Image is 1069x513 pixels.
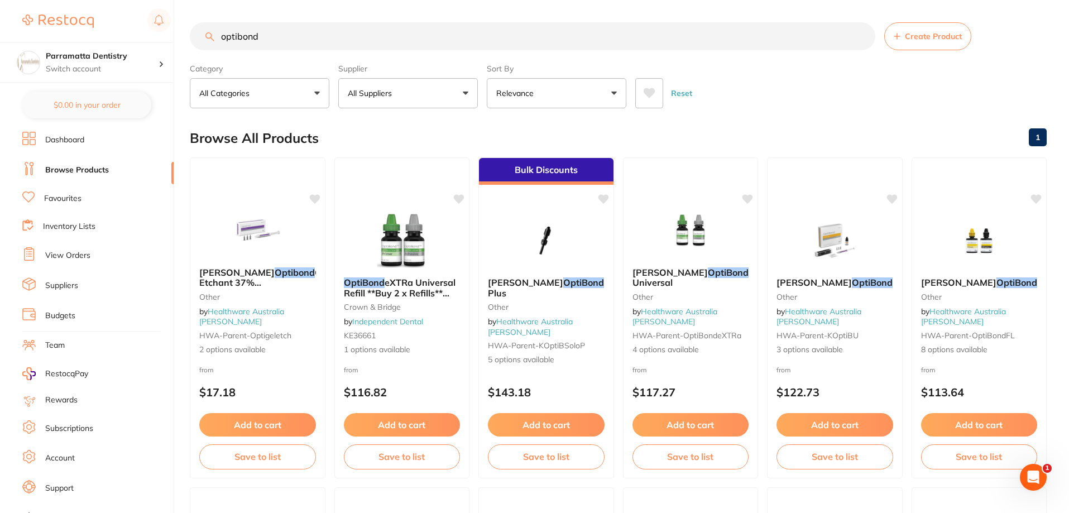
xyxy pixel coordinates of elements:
button: Reset [668,78,696,108]
b: Kerr OptiBond eXTRa Universal [632,267,749,288]
a: Account [45,453,75,464]
button: Save to list [921,444,1038,469]
span: 3 options available [776,344,893,356]
img: RestocqPay [22,367,36,380]
small: other [632,293,749,301]
b: Kerr OptiBond Universal [776,277,893,287]
p: $113.64 [921,386,1038,399]
span: Gel Etchant 37% [MEDICAL_DATA] [199,267,329,299]
span: by [199,306,284,327]
span: Universal [893,277,933,288]
button: Create Product [884,22,971,50]
span: 4 options available [632,344,749,356]
span: [PERSON_NAME] [632,267,708,278]
img: Kerr OptiBond Solo Plus [510,213,582,269]
input: Search Products [190,22,875,50]
div: Bulk Discounts [479,158,613,185]
img: Kerr OptiBond FL [943,213,1015,269]
button: Save to list [488,444,605,469]
a: Browse Products [45,165,109,176]
span: 1 options available [344,344,461,356]
em: OptiBond [344,277,385,288]
a: Support [45,483,74,494]
span: eXTRa Universal Refill **Buy 2 x Refills** Receive 1 Free** Promo Code Q1202502** [344,277,456,319]
p: $143.18 [488,386,605,399]
button: Add to cart [921,413,1038,437]
p: All Suppliers [348,88,396,99]
span: by [776,306,861,327]
span: HWA-parent-optigeletch [199,330,291,341]
span: 5 options available [488,354,605,366]
a: Budgets [45,310,75,322]
span: [PERSON_NAME] [488,277,563,288]
button: All Suppliers [338,78,478,108]
span: RestocqPay [45,368,88,380]
button: Save to list [632,444,749,469]
span: from [776,366,791,374]
a: Independent Dental [352,317,423,327]
small: other [199,293,316,301]
a: RestocqPay [22,367,88,380]
span: from [344,366,358,374]
p: $116.82 [344,386,461,399]
em: OptiBond [852,277,893,288]
button: $0.00 in your order [22,92,151,118]
span: KE36661 [344,330,376,341]
em: OptiBond [563,277,604,288]
span: HWA-parent-OptiBondeXTRa [632,330,741,341]
em: Optibond [275,267,315,278]
a: Subscriptions [45,423,93,434]
a: Healthware Australia [PERSON_NAME] [199,306,284,327]
img: Kerr OptiBond Universal [798,213,871,269]
button: Add to cart [199,413,316,437]
b: Kerr OptiBond Solo Plus [488,277,605,298]
button: Save to list [344,444,461,469]
b: Kerr Optibond Gel Etchant 37% Phosphoric Acid [199,267,316,288]
span: from [921,366,936,374]
span: by [632,306,717,327]
a: Restocq Logo [22,8,94,34]
p: $17.18 [199,386,316,399]
button: Save to list [199,444,316,469]
img: Kerr Optibond Gel Etchant 37% Phosphoric Acid [221,203,294,258]
label: Sort By [487,64,626,74]
img: OptiBond eXTRa Universal Refill **Buy 2 x Refills** Receive 1 Free** Promo Code Q1202502** [366,213,438,269]
button: Save to list [776,444,893,469]
button: Add to cart [632,413,749,437]
a: 1 [1029,126,1047,148]
b: OptiBond eXTRa Universal Refill **Buy 2 x Refills** Receive 1 Free** Promo Code Q1202502** [344,277,461,298]
iframe: Intercom live chat [1020,464,1047,491]
button: Add to cart [344,413,461,437]
label: Category [190,64,329,74]
button: Add to cart [488,413,605,437]
span: HWA-parent-OptiBondFL [921,330,1015,341]
label: Supplier [338,64,478,74]
p: $117.27 [632,386,749,399]
button: All Categories [190,78,329,108]
span: HWA-parent-KOptiBU [776,330,859,341]
span: 2 options available [199,344,316,356]
small: other [488,303,605,311]
a: Team [45,340,65,351]
span: HWA-parent-KOptiBSoloP [488,341,585,351]
span: eXTRa Universal [632,267,777,288]
a: Rewards [45,395,78,406]
p: All Categories [199,88,254,99]
span: by [488,317,573,337]
a: Inventory Lists [43,221,95,232]
a: Favourites [44,193,82,204]
p: Switch account [46,64,159,75]
span: from [199,366,214,374]
span: [PERSON_NAME] [199,267,275,278]
a: Healthware Australia [PERSON_NAME] [632,306,717,327]
button: Relevance [487,78,626,108]
em: OptiBond [708,267,749,278]
span: 1 [1043,464,1052,473]
span: Solo Plus [488,277,622,298]
span: by [921,306,1006,327]
small: other [776,293,893,301]
a: Dashboard [45,135,84,146]
small: other [921,293,1038,301]
a: Healthware Australia [PERSON_NAME] [776,306,861,327]
span: [PERSON_NAME] [921,277,996,288]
